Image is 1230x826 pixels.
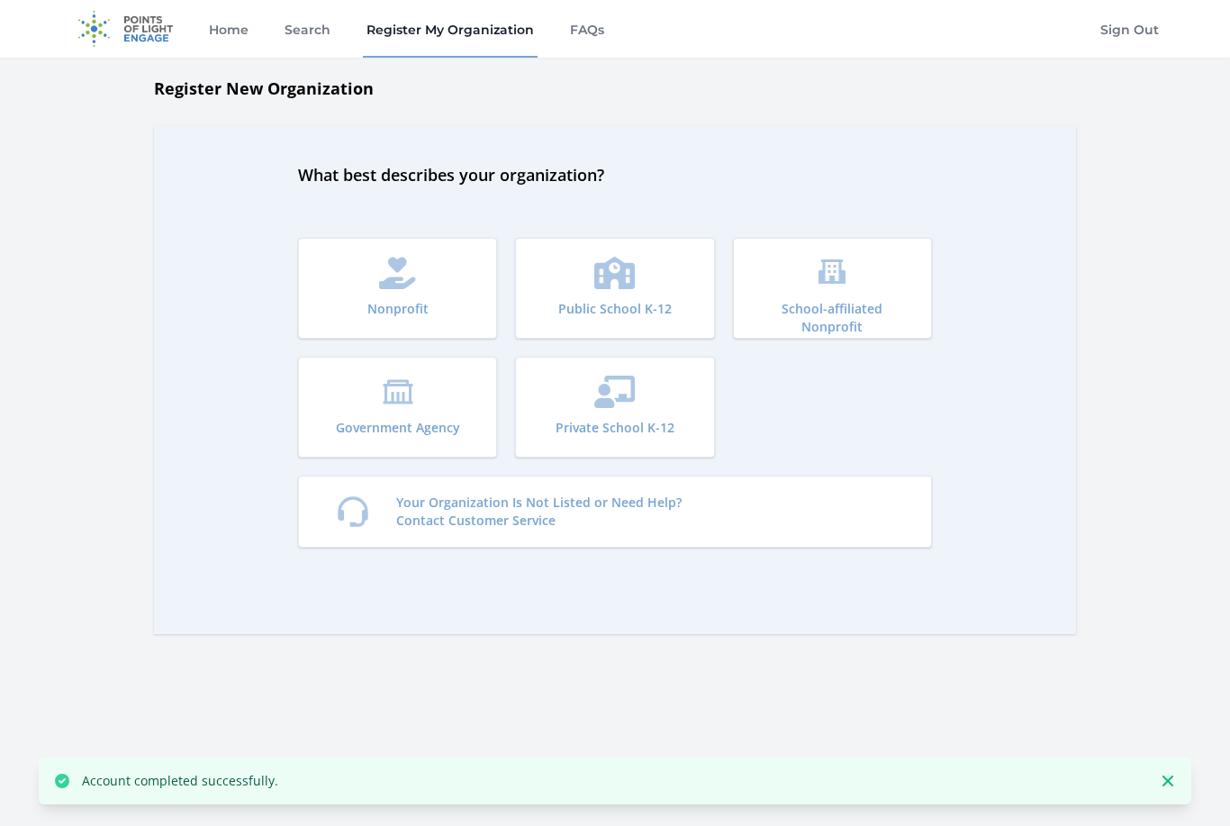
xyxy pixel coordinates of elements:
p: Public School K-12 [558,300,672,318]
button: School-affiliated Nonprofit [733,238,932,339]
a: Your Organization Is Not Listed or Need Help?Contact Customer Service [298,476,932,548]
p: Government Agency [336,419,460,437]
button: Private School K-12 [515,357,714,458]
p: School-affiliated Nonprofit [759,300,906,336]
button: Government Agency [298,357,497,458]
button: Nonprofit [298,238,497,339]
button: Dismiss [1153,767,1182,795]
p: Private School K-12 [556,419,674,437]
button: Public School K-12 [515,238,714,339]
p: Account completed successfully. [82,772,278,790]
p: Your Organization Is Not Listed or Need Help? Contact Customer Service [396,494,682,530]
h2: What best describes your organization? [298,162,932,187]
h1: Register New Organization [154,76,1076,101]
p: Nonprofit [367,300,429,318]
